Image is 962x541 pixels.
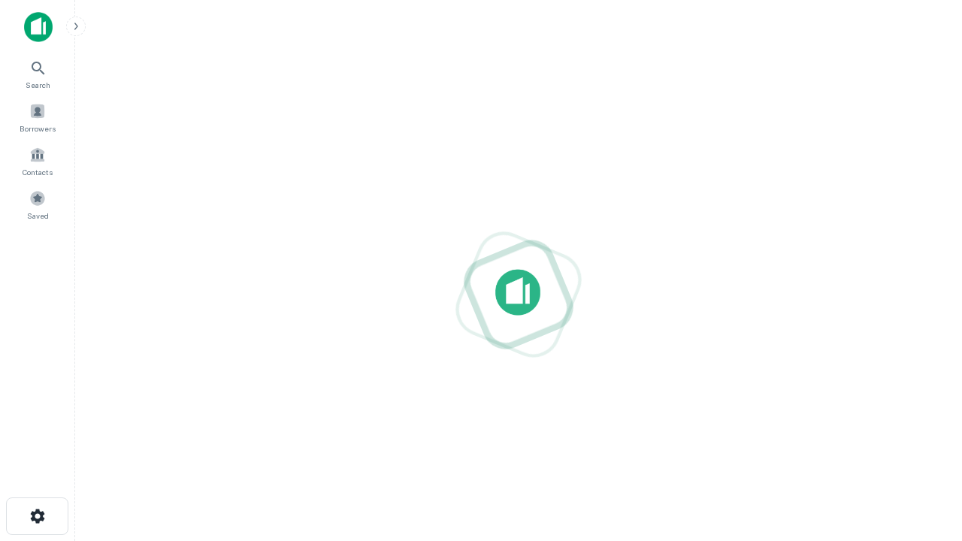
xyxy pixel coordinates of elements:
iframe: Chat Widget [887,373,962,445]
a: Search [5,53,71,94]
a: Borrowers [5,97,71,138]
span: Saved [27,210,49,222]
span: Search [26,79,50,91]
span: Borrowers [20,122,56,134]
a: Saved [5,184,71,225]
img: capitalize-icon.png [24,12,53,42]
a: Contacts [5,141,71,181]
span: Contacts [23,166,53,178]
